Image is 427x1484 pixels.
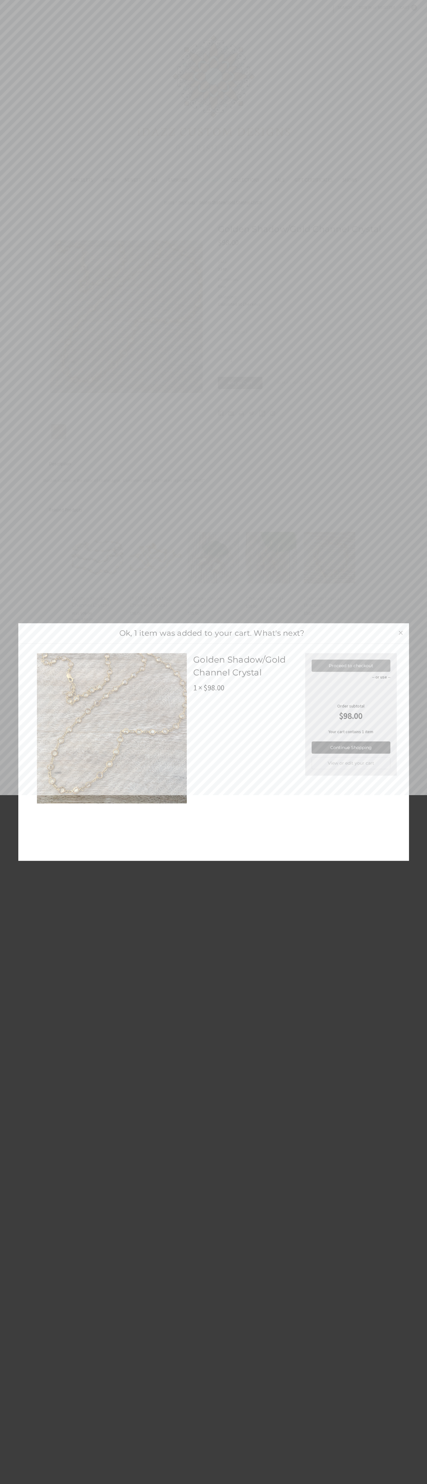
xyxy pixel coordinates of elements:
a: Proceed to checkout [312,660,390,672]
p: Your cart contains 1 item [312,729,390,735]
span: × [398,627,403,639]
p: -- or use -- [312,674,390,680]
strong: $98.00 [312,709,390,722]
div: Order subtotal [312,703,390,722]
a: Close [396,628,406,638]
a: View or edit your cart [312,757,390,769]
div: 1 × $98.00 [193,682,299,694]
h4: Golden Shadow/Gold Channel Crystal [193,653,299,679]
img: Golden Shadow/Gold Channel Crystal [37,653,187,803]
h2: Ok, 1 item was added to your cart. What's next? [28,627,396,639]
iframe: PayPal-paypal [312,682,390,695]
a: Continue Shopping [312,741,390,754]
